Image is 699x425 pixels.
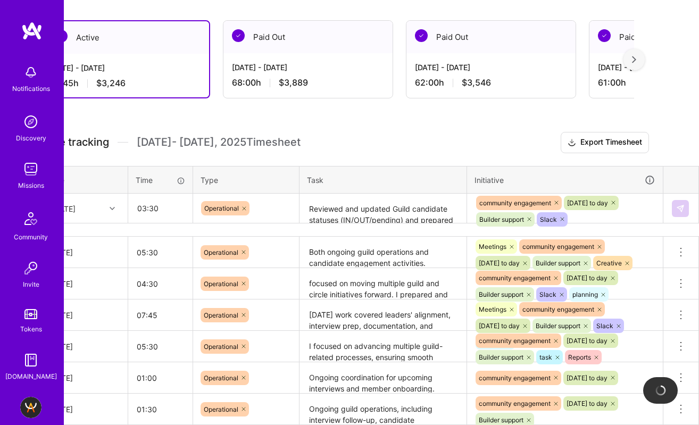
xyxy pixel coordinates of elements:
span: Builder support [479,416,523,424]
span: Operational [204,204,239,212]
img: discovery [20,111,41,132]
img: teamwork [20,159,41,180]
span: [DATE] to day [567,274,608,282]
img: guide book [20,349,41,371]
span: community engagement [479,399,551,407]
span: [DATE] to day [567,199,608,207]
span: Builder support [536,259,580,267]
div: [DATE] [49,341,119,352]
span: Reports [568,353,591,361]
div: Discovery [16,132,46,144]
div: [DATE] - [DATE] [49,62,201,73]
span: $3,546 [462,77,491,88]
th: Date [40,166,128,194]
span: Builder support [479,353,523,361]
span: [DATE] to day [479,259,520,267]
img: right [632,56,636,63]
div: [DATE] [49,310,119,321]
input: HH:MM [129,194,192,222]
div: Invite [23,279,39,290]
div: [DATE] [49,278,119,289]
div: Initiative [475,174,655,186]
div: null [672,200,690,217]
span: Time tracking [40,136,109,149]
img: A.Team - Grow A.Team's Community & Demand [20,397,41,418]
img: Invite [20,257,41,279]
div: Paid Out [223,21,393,53]
textarea: Ongoing coordination for upcoming interviews and member onboarding. [301,363,465,393]
img: Submit [676,204,685,213]
div: [DATE] - [DATE] [232,62,384,73]
span: Slack [596,322,613,330]
input: HH:MM [128,395,193,423]
div: [DATE] [49,404,119,415]
textarea: Both ongoing guild operations and candidate engagement activities. I managed and coordinated mult... [301,238,465,267]
i: icon Download [568,137,576,148]
textarea: Reviewed and updated Guild candidate statuses (IN/OUT/pending) and prepared Admin Notes. Compiled... [301,195,465,223]
div: Time [136,174,185,186]
span: Creative [596,259,622,267]
span: $3,246 [96,78,126,89]
input: HH:MM [128,301,193,329]
img: loading [654,384,667,397]
th: Type [193,166,299,194]
input: HH:MM [128,332,193,361]
img: Community [18,206,44,231]
div: [DATE] [49,247,119,258]
div: 56:45 h [49,78,201,89]
div: 62:00 h [415,77,567,88]
th: Task [299,166,467,194]
span: community engagement [522,305,594,313]
span: community engagement [479,337,551,345]
span: [DATE] - [DATE] , 2025 Timesheet [137,136,301,149]
span: Operational [204,374,238,382]
span: Builder support [479,215,524,223]
span: Slack [540,215,557,223]
span: Slack [539,290,556,298]
input: HH:MM [128,364,193,392]
span: community engagement [522,243,594,251]
div: 68:00 h [232,77,384,88]
span: [DATE] to day [479,322,520,330]
span: [DATE] to day [567,374,608,382]
img: logo [21,21,43,40]
span: Builder support [479,290,523,298]
span: community engagement [479,199,551,207]
span: [DATE] to day [567,399,608,407]
img: Paid Out [232,29,245,42]
span: Operational [204,280,238,288]
span: Operational [204,343,238,351]
span: [DATE] to day [567,337,608,345]
textarea: I focused on advancing multiple guild-related processes, ensuring smooth coordination between int... [301,332,465,361]
span: task [539,353,552,361]
span: Meetings [479,305,506,313]
button: Export Timesheet [561,132,649,153]
span: community engagement [479,274,551,282]
img: Paid Out [415,29,428,42]
div: [DOMAIN_NAME] [5,371,57,382]
textarea: focused on moving multiple guild and circle initiatives forward. I prepared and refined detailed ... [301,269,465,298]
div: [DATE] - [DATE] [415,62,567,73]
span: Operational [204,311,238,319]
div: Community [14,231,48,243]
div: Tokens [20,323,42,335]
div: [DATE] [49,372,119,384]
i: icon Chevron [110,206,115,211]
img: bell [20,62,41,83]
span: Operational [204,248,238,256]
span: Builder support [536,322,580,330]
span: $3,889 [279,77,308,88]
div: Notifications [12,83,50,94]
span: planning [572,290,598,298]
a: A.Team - Grow A.Team's Community & Demand [18,397,44,418]
div: Paid Out [406,21,576,53]
img: Paid Out [598,29,611,42]
span: Meetings [479,243,506,251]
img: tokens [24,309,37,319]
textarea: Ongoing guild operations, including interview follow-up, candidate evaluations, and preparation o... [301,395,465,424]
input: HH:MM [128,238,193,266]
input: HH:MM [128,270,193,298]
span: Operational [204,405,238,413]
span: community engagement [479,374,551,382]
div: Active [41,21,209,54]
